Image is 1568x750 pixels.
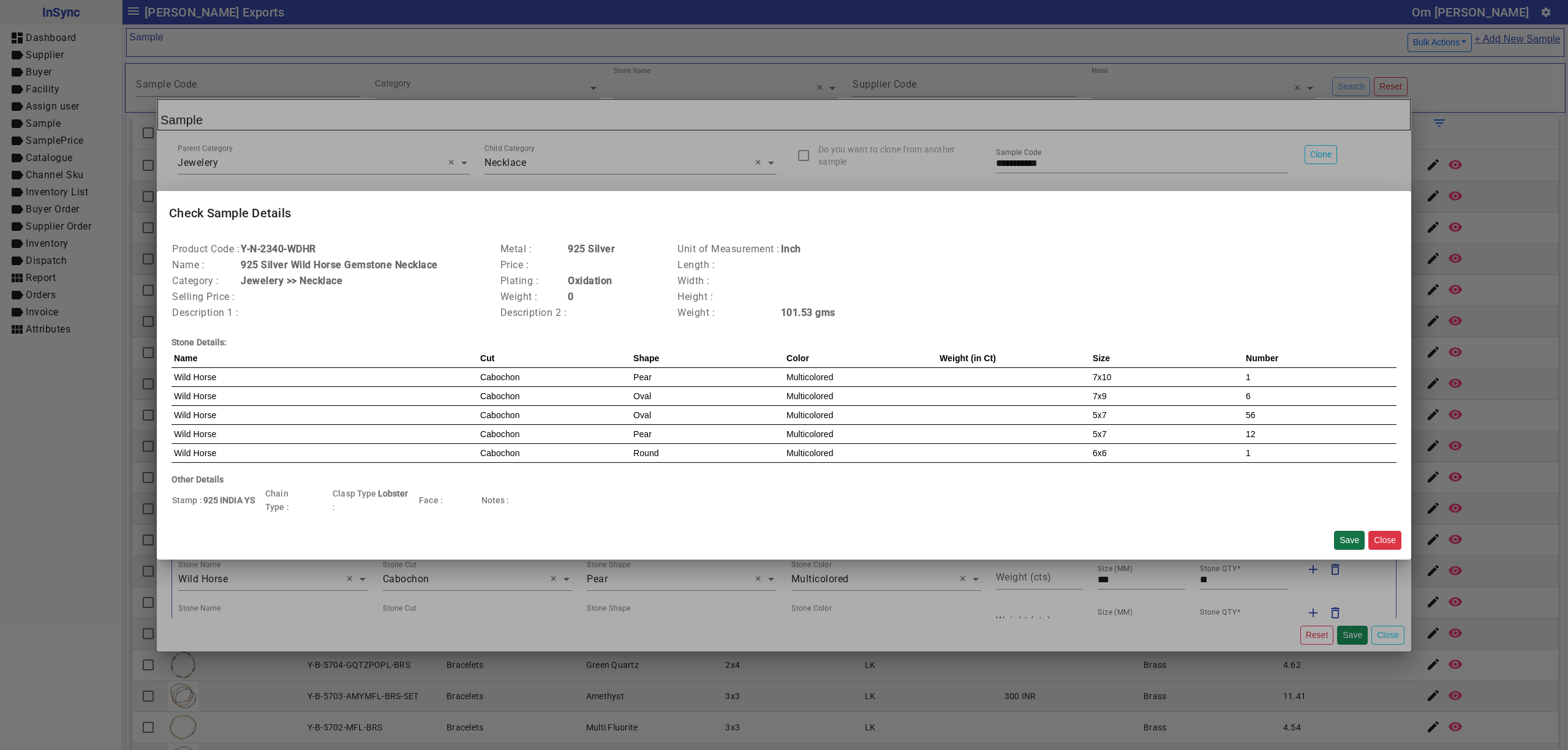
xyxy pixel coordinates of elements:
[478,443,631,462] td: Cabochon
[203,495,255,505] b: 925 INDIA YS
[568,275,612,287] b: Oxidation
[265,486,309,514] td: Chain Type :
[171,443,478,462] td: Wild Horse
[171,257,240,273] td: Name :
[1243,424,1396,443] td: 12
[171,337,227,347] b: Stone Details:
[171,241,240,257] td: Product Code :
[1090,405,1243,424] td: 5x7
[1243,386,1396,405] td: 6
[568,291,574,302] b: 0
[1090,424,1243,443] td: 5x7
[500,273,568,289] td: Plating :
[171,386,478,405] td: Wild Horse
[241,259,438,271] b: 925 Silver Wild Horse Gemstone Necklace
[1090,349,1243,368] th: Size
[677,257,780,273] td: Length :
[781,243,801,255] b: Inch
[157,191,1411,235] mat-card-title: Check Sample Details
[677,289,780,305] td: Height :
[241,243,316,255] b: Y-N-2340-WDHR
[478,349,631,368] th: Cut
[631,349,784,368] th: Shape
[171,486,203,514] td: Stamp :
[500,241,568,257] td: Metal :
[677,305,780,321] td: Weight :
[631,367,784,386] td: Pear
[500,289,568,305] td: Weight :
[481,486,512,514] td: Notes :
[1368,531,1401,550] button: Close
[1090,386,1243,405] td: 7x9
[1090,367,1243,386] td: 7x10
[784,405,937,424] td: Multicolored
[631,405,784,424] td: Oval
[478,405,631,424] td: Cabochon
[784,349,937,368] th: Color
[631,443,784,462] td: Round
[478,386,631,405] td: Cabochon
[784,443,937,462] td: Multicolored
[171,289,240,305] td: Selling Price :
[171,349,478,368] th: Name
[171,424,478,443] td: Wild Horse
[677,273,780,289] td: Width :
[378,489,409,498] b: Lobster
[781,307,835,318] b: 101.53 gms
[1243,349,1396,368] th: Number
[478,424,631,443] td: Cabochon
[1243,405,1396,424] td: 56
[677,241,780,257] td: Unit of Measurement :
[784,386,937,405] td: Multicolored
[332,486,377,514] td: Clasp Type :
[171,405,478,424] td: Wild Horse
[500,305,568,321] td: Description 2 :
[937,349,1090,368] th: Weight (in Ct)
[784,424,937,443] td: Multicolored
[500,257,568,273] td: Price :
[171,367,478,386] td: Wild Horse
[241,275,342,287] b: Jewelery >> Necklace
[568,243,615,255] b: 925 Silver
[1243,367,1396,386] td: 1
[1243,443,1396,462] td: 1
[631,386,784,405] td: Oval
[171,474,224,484] b: Other Details
[631,424,784,443] td: Pear
[1090,443,1243,462] td: 6x6
[171,305,240,321] td: Description 1 :
[418,486,450,514] td: Face :
[478,367,631,386] td: Cabochon
[784,367,937,386] td: Multicolored
[1334,531,1365,550] button: Save
[171,273,240,289] td: Category :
